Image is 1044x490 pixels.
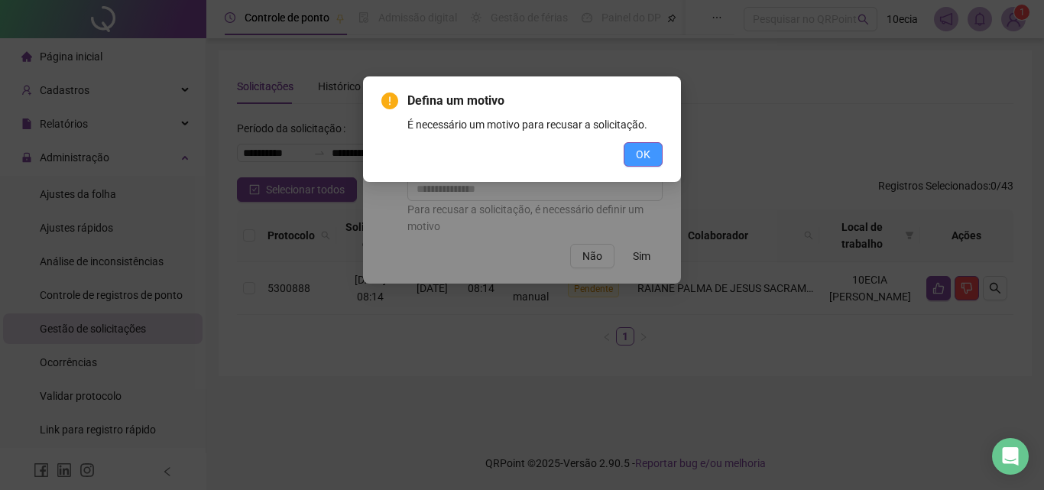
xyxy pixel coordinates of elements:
span: OK [636,146,650,163]
div: É necessário um motivo para recusar a solicitação. [407,116,663,133]
button: OK [624,142,663,167]
span: Defina um motivo [407,92,663,110]
div: Open Intercom Messenger [992,438,1029,475]
span: exclamation-circle [381,92,398,109]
